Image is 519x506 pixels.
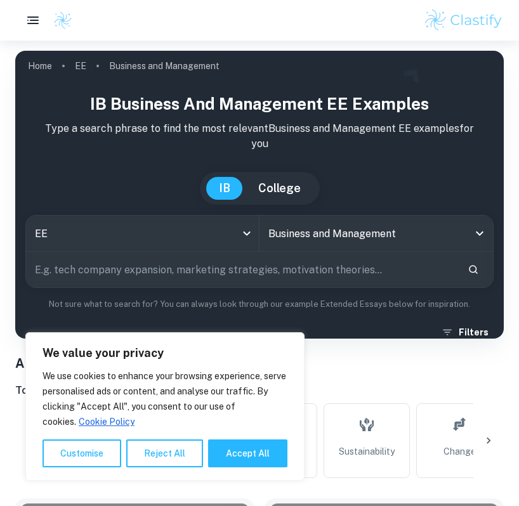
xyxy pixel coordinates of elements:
[438,321,494,344] button: Filters
[208,439,287,467] button: Accept All
[15,51,504,339] img: profile cover
[109,59,220,73] p: Business and Management
[25,298,494,311] p: Not sure what to search for? You can always look through our example Extended Essays below for in...
[43,368,287,429] p: We use cookies to enhance your browsing experience, serve personalised ads or content, and analys...
[46,11,72,30] a: Clastify logo
[78,416,135,427] a: Cookie Policy
[15,354,504,373] h1: All Business and Management EE Examples
[26,252,457,287] input: E.g. tech company expansion, marketing strategies, motivation theories...
[43,346,287,361] p: We value your privacy
[53,11,72,30] img: Clastify logo
[25,332,305,481] div: We value your privacy
[463,259,484,280] button: Search
[26,216,259,251] div: EE
[25,121,494,152] p: Type a search phrase to find the most relevant Business and Management EE examples for you
[126,439,203,467] button: Reject All
[471,224,489,242] button: Open
[75,57,86,75] a: EE
[339,444,395,458] span: Sustainability
[43,439,121,467] button: Customise
[25,91,494,116] h1: IB Business and Management EE examples
[28,57,52,75] a: Home
[443,444,476,458] span: Change
[15,383,504,398] h6: Topic
[206,177,243,200] button: IB
[423,8,504,33] img: Clastify logo
[246,177,313,200] button: College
